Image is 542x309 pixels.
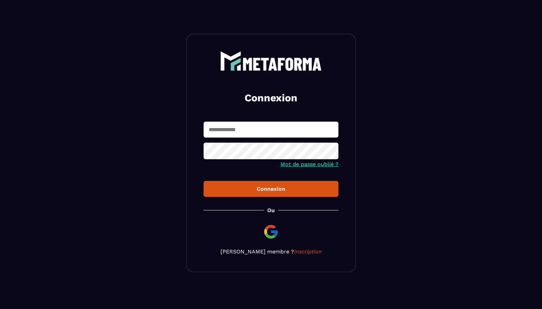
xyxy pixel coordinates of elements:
[212,91,330,105] h2: Connexion
[294,248,322,255] a: Inscription
[267,207,275,213] p: Ou
[209,186,333,192] div: Connexion
[220,51,322,71] img: logo
[263,224,279,240] img: google
[204,181,338,197] button: Connexion
[204,51,338,71] a: logo
[204,248,338,255] p: [PERSON_NAME] membre ?
[280,161,338,167] a: Mot de passe oublié ?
